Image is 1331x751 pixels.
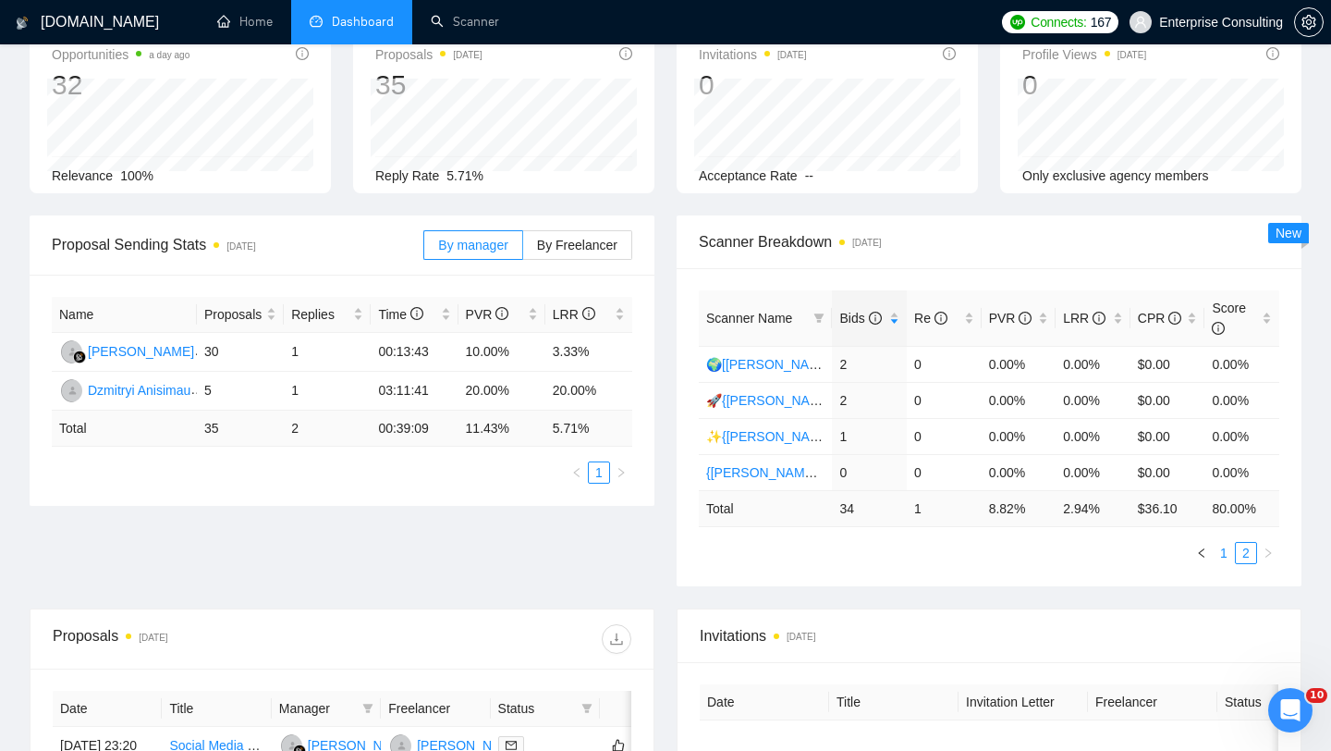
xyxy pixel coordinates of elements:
td: 0.00% [1056,454,1130,490]
li: 1 [1213,542,1235,564]
td: 0 [907,346,982,382]
span: Time [378,307,422,322]
td: 0.00% [982,418,1056,454]
iframe: Intercom live chat [1268,688,1313,733]
th: Title [829,684,959,720]
span: Re [914,311,947,326]
td: 34 [832,490,907,526]
td: 20.00% [458,372,545,411]
a: RH[PERSON_NAME] [59,343,194,358]
td: 80.00 % [1204,490,1279,526]
th: Freelancer [1088,684,1217,720]
span: filter [362,703,373,714]
td: 5.71 % [545,411,632,447]
td: 2 [832,346,907,382]
time: [DATE] [777,50,806,60]
td: 30 [197,333,284,372]
button: left [566,462,588,484]
th: Invitation Letter [959,684,1088,720]
a: ✨{[PERSON_NAME]}Blockchain WW [706,429,928,444]
a: 2 [1236,543,1256,563]
td: 0 [907,418,982,454]
td: 20.00% [545,372,632,411]
img: D [61,379,84,402]
span: info-circle [619,47,632,60]
span: info-circle [582,307,595,320]
span: Reply Rate [375,168,439,183]
span: info-circle [1093,312,1105,325]
span: left [1196,548,1207,559]
span: Scanner Breakdown [699,230,1279,253]
a: DDzmitryi Anisimau [59,382,190,397]
td: 2.94 % [1056,490,1130,526]
td: 0.00% [1056,418,1130,454]
td: $0.00 [1130,346,1205,382]
div: Dzmitryi Anisimau [88,380,190,400]
td: $0.00 [1130,454,1205,490]
span: Acceptance Rate [699,168,798,183]
span: info-circle [410,307,423,320]
span: info-circle [495,307,508,320]
td: 0.00% [1204,346,1279,382]
td: 0.00% [982,454,1056,490]
span: Manager [279,698,355,719]
li: Previous Page [1191,542,1213,564]
span: By Freelancer [537,238,617,252]
td: $0.00 [1130,382,1205,418]
span: Connects: [1031,12,1086,32]
span: right [616,467,627,478]
td: 0.00% [1204,418,1279,454]
span: info-circle [869,312,882,325]
span: filter [813,313,824,324]
th: Proposals [197,297,284,333]
time: a day ago [149,50,189,60]
span: info-circle [943,47,956,60]
span: New [1276,226,1301,240]
td: 0 [832,454,907,490]
td: Total [52,411,197,447]
li: 2 [1235,542,1257,564]
time: [DATE] [226,241,255,252]
span: info-circle [1168,312,1181,325]
time: [DATE] [787,632,815,642]
td: 0.00% [1056,346,1130,382]
div: 35 [375,68,482,103]
span: 10 [1306,688,1327,703]
a: searchScanner [431,14,499,30]
button: setting [1294,7,1324,37]
span: info-circle [1212,322,1225,335]
span: Proposal Sending Stats [52,233,423,256]
th: Replies [284,297,371,333]
span: -- [805,168,813,183]
td: 2 [284,411,371,447]
span: Replies [291,304,349,325]
span: download [603,632,630,646]
span: mail [506,740,517,751]
span: LRR [553,307,595,322]
span: info-circle [934,312,947,325]
span: 100% [120,168,153,183]
span: info-circle [1266,47,1279,60]
span: Scanner Name [706,311,792,326]
td: 00:39:09 [371,411,458,447]
span: 5.71% [446,168,483,183]
th: Freelancer [381,691,490,727]
td: 10.00% [458,333,545,372]
span: right [1263,548,1274,559]
div: 32 [52,68,189,103]
div: 0 [1022,68,1146,103]
div: 0 [699,68,807,103]
img: logo [16,8,29,38]
img: upwork-logo.png [1010,15,1025,30]
td: 0.00% [982,346,1056,382]
span: PVR [466,307,509,322]
span: filter [810,304,828,332]
a: setting [1294,15,1324,30]
a: 🌍[[PERSON_NAME]] Cross-platform Mobile WW [706,357,994,372]
th: Date [700,684,829,720]
div: Proposals [53,624,342,654]
span: Invitations [700,624,1278,647]
span: Dashboard [332,14,394,30]
span: PVR [989,311,1032,326]
span: LRR [1063,311,1105,326]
